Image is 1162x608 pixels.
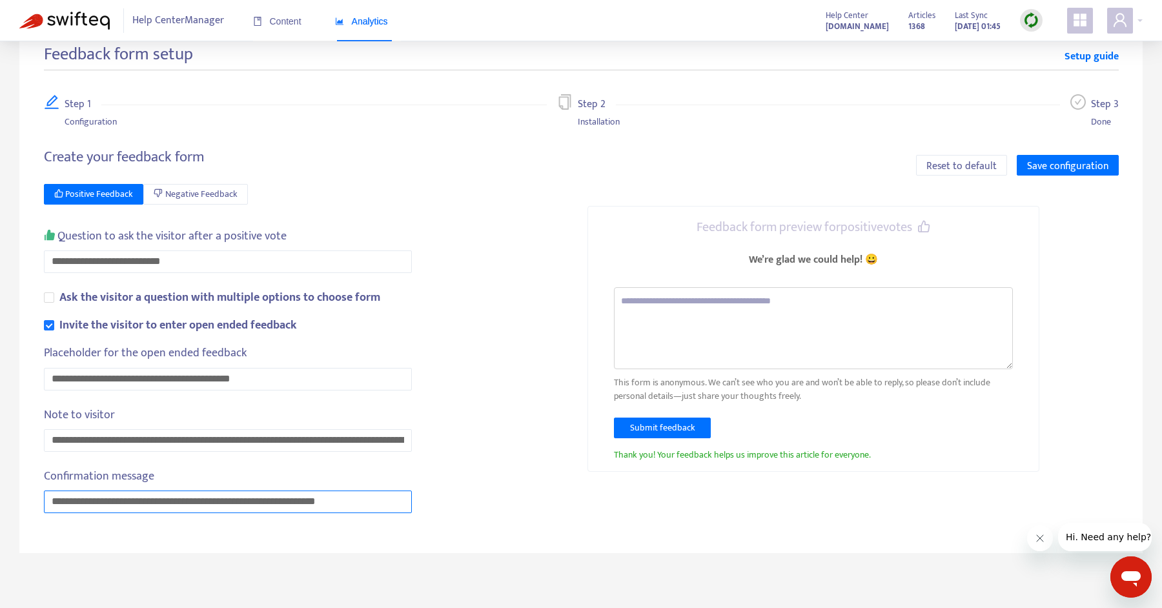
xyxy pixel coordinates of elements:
[165,187,238,201] span: Negative Feedback
[335,17,344,26] span: area-chart
[955,8,988,23] span: Last Sync
[19,12,110,30] img: Swifteq
[253,16,301,26] span: Content
[1027,525,1053,551] iframe: Close message
[1112,12,1128,28] span: user
[1072,12,1088,28] span: appstore
[44,94,59,110] span: edit
[253,17,262,26] span: book
[44,406,124,424] label: Note to visitor
[44,148,205,166] h4: Create your feedback form
[1017,155,1119,176] button: Save configuration
[44,229,56,241] span: like
[578,115,620,129] div: Installation
[908,8,935,23] span: Articles
[132,8,224,33] span: Help Center Manager
[630,421,695,435] span: Submit feedback
[65,115,117,129] div: Configuration
[44,184,144,205] button: Positive Feedback
[65,94,101,115] div: Step 1
[697,219,930,235] h4: Feedback form preview for positive votes
[59,288,380,307] b: Ask the visitor a question with multiple options to choose form
[335,16,388,26] span: Analytics
[1091,94,1119,115] div: Step 3
[44,344,256,362] label: Placeholder for the open ended feedback
[44,227,287,245] div: Question to ask the visitor after a positive vote
[826,19,889,34] a: [DOMAIN_NAME]
[44,368,412,390] input: Placeholder for the open ended feedback
[44,467,163,485] label: Confirmation message
[1023,12,1039,28] img: sync.dc5367851b00ba804db3.png
[1058,523,1152,551] iframe: Message from company
[44,429,412,452] input: Note to visitor
[926,158,997,174] span: Reset to default
[955,19,1001,34] strong: [DATE] 01:45
[916,155,1007,176] button: Reset to default
[1070,94,1086,110] span: check-circle
[1027,158,1108,174] span: Save configuration
[557,94,573,110] span: copy
[1110,556,1152,598] iframe: Button to launch messaging window
[614,448,1013,461] p: Thank you! Your feedback helps us improve this article for everyone.
[44,491,412,513] input: Confirmation message
[59,316,297,335] b: Invite the visitor to enter open ended feedback
[44,45,193,65] h3: Feedback form setup
[614,418,711,438] button: Submit feedback
[1091,115,1119,129] div: Done
[1065,49,1119,65] a: Setup guide
[578,94,616,115] div: Step 2
[826,8,868,23] span: Help Center
[908,19,925,34] strong: 1368
[143,184,248,205] button: Negative Feedback
[614,376,1013,403] p: This form is anonymous. We can’t see who you are and won’t be able to reply, so please don’t incl...
[65,187,133,201] span: Positive Feedback
[749,252,878,268] div: We’re glad we could help! 😀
